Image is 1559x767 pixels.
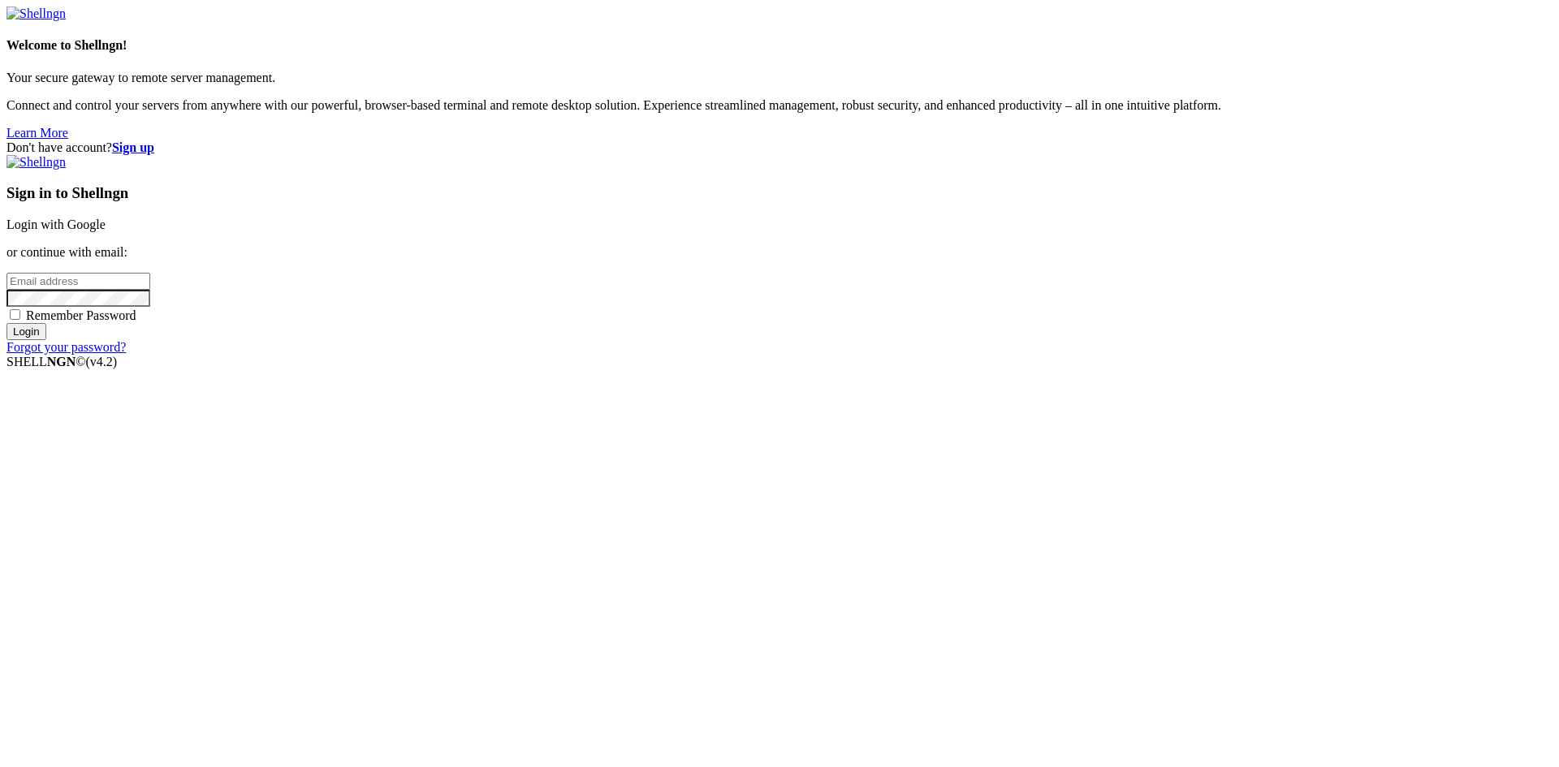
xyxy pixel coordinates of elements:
a: Forgot your password? [6,340,126,354]
span: 4.2.0 [86,355,118,368]
a: Learn More [6,126,68,140]
input: Email address [6,273,150,290]
img: Shellngn [6,6,66,21]
span: SHELL © [6,355,117,368]
span: Remember Password [26,308,136,322]
p: Your secure gateway to remote server management. [6,71,1553,85]
img: Shellngn [6,155,66,170]
input: Login [6,323,46,340]
h4: Welcome to Shellngn! [6,38,1553,53]
h3: Sign in to Shellngn [6,184,1553,202]
p: Connect and control your servers from anywhere with our powerful, browser-based terminal and remo... [6,98,1553,113]
div: Don't have account? [6,140,1553,155]
a: Sign up [112,140,154,154]
input: Remember Password [10,309,20,320]
p: or continue with email: [6,245,1553,260]
b: NGN [47,355,76,368]
a: Login with Google [6,218,106,231]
